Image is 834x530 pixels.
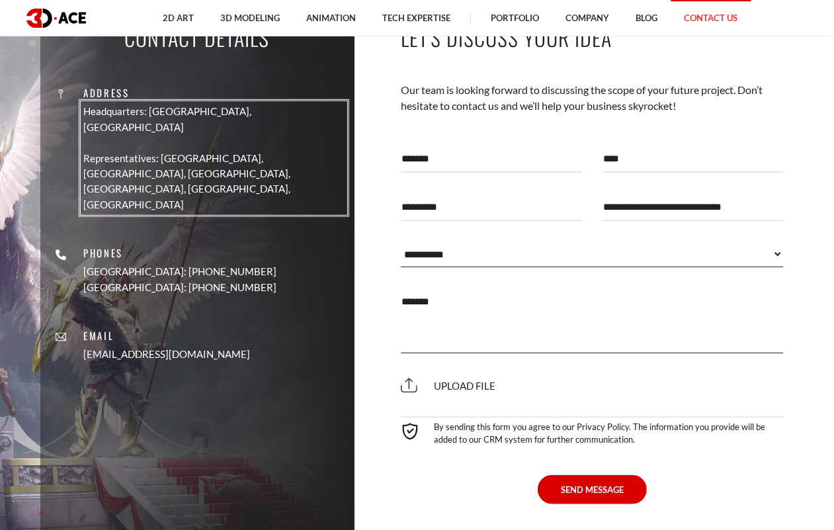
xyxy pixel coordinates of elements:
button: SEND MESSAGE [538,475,647,504]
img: logo dark [26,9,86,28]
a: Headquarters: [GEOGRAPHIC_DATA], [GEOGRAPHIC_DATA] Representatives: [GEOGRAPHIC_DATA], [GEOGRAPHI... [83,104,345,212]
p: Our team is looking forward to discussing the scope of your future project. Don’t hesitate to con... [401,82,784,114]
p: Phones [83,245,276,261]
p: Headquarters: [GEOGRAPHIC_DATA], [GEOGRAPHIC_DATA] [83,104,345,135]
p: Representatives: [GEOGRAPHIC_DATA], [GEOGRAPHIC_DATA], [GEOGRAPHIC_DATA], [GEOGRAPHIC_DATA], [GEO... [83,151,345,213]
span: Upload file [401,380,495,392]
a: [EMAIL_ADDRESS][DOMAIN_NAME] [83,347,250,363]
div: By sending this form you agree to our Privacy Policy. The information you provide will be added t... [401,417,784,445]
p: Let's Discuss Your Idea [401,22,784,52]
p: Contact Details [125,22,270,52]
p: Address [83,85,345,101]
p: [GEOGRAPHIC_DATA]: [PHONE_NUMBER] [83,280,276,295]
p: [GEOGRAPHIC_DATA]: [PHONE_NUMBER] [83,265,276,280]
p: Email [83,328,250,343]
